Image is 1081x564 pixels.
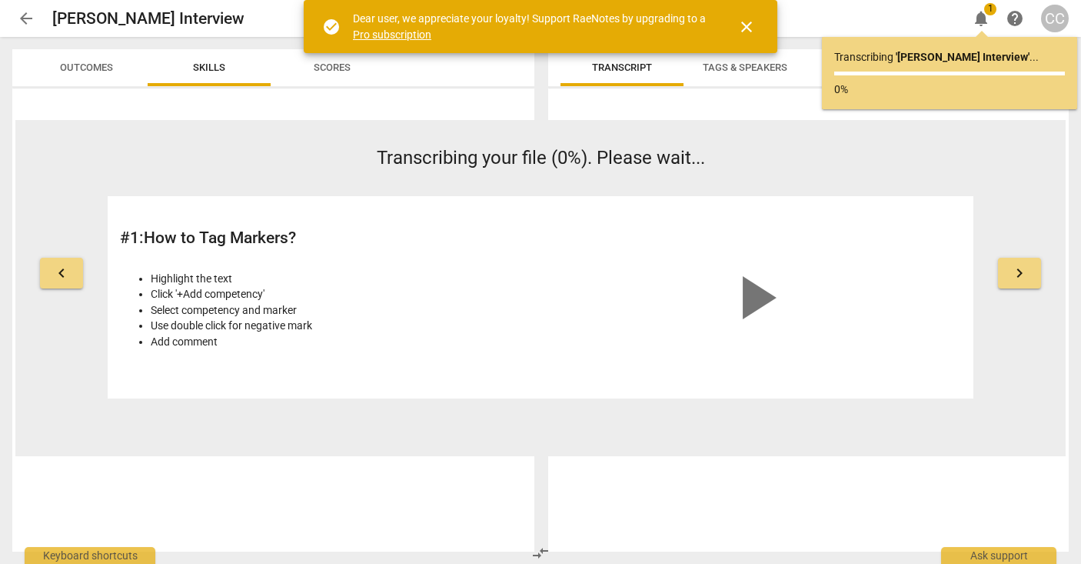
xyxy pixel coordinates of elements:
[1010,264,1029,282] span: keyboard_arrow_right
[531,544,550,562] span: compare_arrows
[151,318,532,334] li: Use double click for negative mark
[151,334,532,350] li: Add comment
[1041,5,1069,32] button: CC
[592,62,652,73] span: Transcript
[353,11,710,42] div: Dear user, we appreciate your loyalty! Support RaeNotes by upgrading to a
[25,547,155,564] div: Keyboard shortcuts
[967,5,995,32] button: Notifications
[151,286,532,302] li: Click '+Add competency'
[314,62,351,73] span: Scores
[17,9,35,28] span: arrow_back
[834,49,1065,65] p: Transcribing ...
[941,547,1056,564] div: Ask support
[1006,9,1024,28] span: help
[984,3,996,15] span: 1
[151,271,532,287] li: Highlight the text
[322,18,341,36] span: check_circle
[120,229,532,248] h2: # 1 : How to Tag Markers?
[703,62,787,73] span: Tags & Speakers
[151,302,532,319] li: Select competency and marker
[377,147,705,169] span: Transcribing your file (0%). Please wait...
[834,82,1065,98] p: 0%
[896,51,1029,63] b: ' [PERSON_NAME] Interview '
[972,9,990,28] span: notifications
[193,62,225,73] span: Skills
[60,62,113,73] span: Outcomes
[718,261,792,335] span: play_arrow
[52,9,244,28] h2: [PERSON_NAME] Interview
[728,8,765,45] button: Close
[737,18,756,36] span: close
[52,264,71,282] span: keyboard_arrow_left
[1001,5,1029,32] a: Help
[353,28,431,41] a: Pro subscription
